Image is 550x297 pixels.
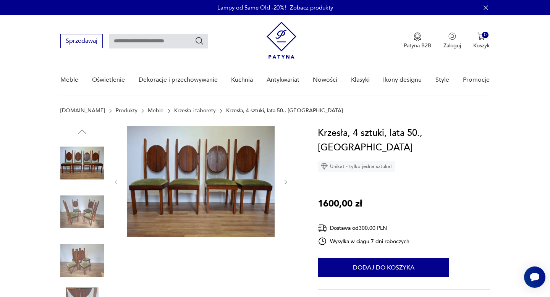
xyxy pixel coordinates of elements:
div: 0 [482,32,489,38]
button: Patyna B2B [404,32,431,49]
a: Style [435,65,449,95]
a: Klasyki [351,65,370,95]
button: Sprzedawaj [60,34,103,48]
img: Ikonka użytkownika [448,32,456,40]
button: Dodaj do koszyka [318,258,449,277]
a: Ikona medaluPatyna B2B [404,32,431,49]
img: Zdjęcie produktu Krzesła, 4 sztuki, lata 50., Polska [60,239,104,282]
a: [DOMAIN_NAME] [60,108,105,114]
img: Ikona medalu [414,32,421,41]
img: Zdjęcie produktu Krzesła, 4 sztuki, lata 50., Polska [60,190,104,234]
a: Promocje [463,65,490,95]
p: 1600,00 zł [318,197,362,211]
img: Zdjęcie produktu Krzesła, 4 sztuki, lata 50., Polska [60,141,104,185]
a: Krzesła i taborety [174,108,216,114]
a: Meble [148,108,163,114]
a: Sprzedawaj [60,39,103,44]
p: Koszyk [473,42,490,49]
iframe: Smartsupp widget button [524,266,545,288]
div: Unikat - tylko jedna sztuka! [318,161,395,172]
img: Zdjęcie produktu Krzesła, 4 sztuki, lata 50., Polska [127,126,275,237]
p: Patyna B2B [404,42,431,49]
img: Ikona dostawy [318,223,327,233]
img: Ikona diamentu [321,163,328,170]
a: Dekoracje i przechowywanie [139,65,218,95]
button: Szukaj [195,36,204,45]
div: Dostawa od 300,00 PLN [318,223,409,233]
a: Antykwariat [267,65,299,95]
a: Meble [60,65,78,95]
h1: Krzesła, 4 sztuki, lata 50., [GEOGRAPHIC_DATA] [318,126,489,155]
p: Lampy od Same Old -20%! [217,4,286,11]
a: Nowości [313,65,337,95]
a: Kuchnia [231,65,253,95]
div: Wysyłka w ciągu 7 dni roboczych [318,237,409,246]
a: Oświetlenie [92,65,125,95]
img: Ikona koszyka [477,32,485,40]
p: Zaloguj [443,42,461,49]
button: 0Koszyk [473,32,490,49]
a: Produkty [116,108,137,114]
img: Patyna - sklep z meblami i dekoracjami vintage [267,22,296,59]
button: Zaloguj [443,32,461,49]
p: Krzesła, 4 sztuki, lata 50., [GEOGRAPHIC_DATA] [226,108,343,114]
a: Zobacz produkty [290,4,333,11]
a: Ikony designu [383,65,422,95]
